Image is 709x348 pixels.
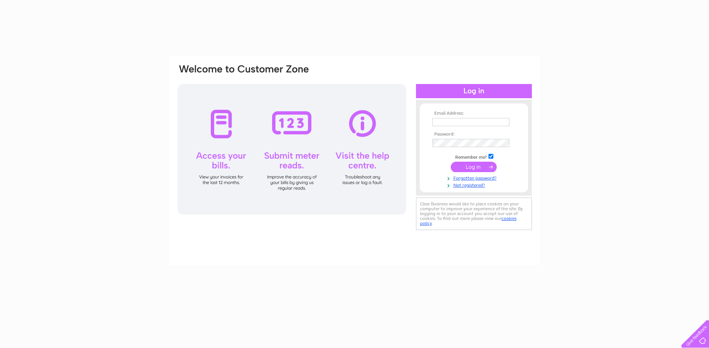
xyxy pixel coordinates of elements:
[431,153,517,160] td: Remember me?
[431,132,517,137] th: Password:
[451,162,497,172] input: Submit
[420,216,517,226] a: cookies policy
[432,181,517,188] a: Not registered?
[431,111,517,116] th: Email Address:
[432,174,517,181] a: Forgotten password?
[416,198,532,230] div: Clear Business would like to place cookies on your computer to improve your experience of the sit...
